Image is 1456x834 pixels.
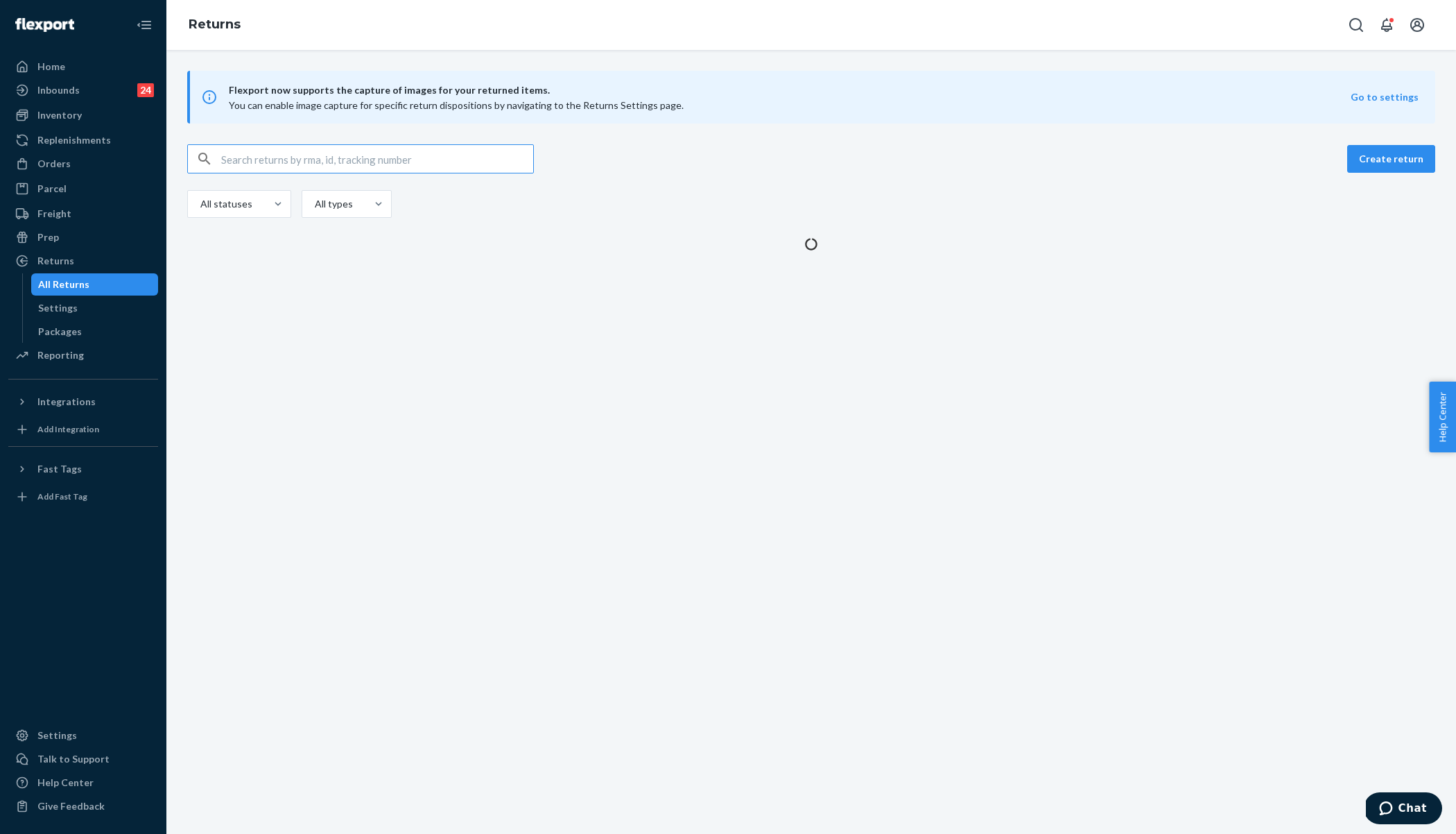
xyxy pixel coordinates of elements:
[177,5,252,45] ol: breadcrumbs
[37,254,74,268] div: Returns
[8,79,158,101] a: Inbounds24
[221,145,533,173] input: Search returns by rma, id, tracking number
[8,226,158,248] a: Prep
[8,344,158,366] a: Reporting
[37,423,99,435] div: Add Integration
[8,153,158,175] a: Orders
[8,724,158,747] a: Settings
[130,11,158,39] button: Close Navigation
[37,207,71,221] div: Freight
[200,197,250,211] div: All statuses
[37,799,105,813] div: Give Feedback
[229,99,684,111] span: You can enable image capture for specific return dispositions by navigating to the Returns Settin...
[37,230,59,244] div: Prep
[37,182,67,196] div: Parcel
[37,395,96,409] div: Integrations
[8,104,158,126] a: Inventory
[8,203,158,225] a: Freight
[8,56,158,78] a: Home
[8,458,158,480] button: Fast Tags
[8,129,158,151] a: Replenishments
[1347,145,1435,173] button: Create return
[37,491,87,502] div: Add Fast Tag
[31,273,159,296] a: All Returns
[37,752,110,766] div: Talk to Support
[38,278,89,291] div: All Returns
[37,157,71,171] div: Orders
[38,301,78,315] div: Settings
[8,178,158,200] a: Parcel
[1373,11,1401,39] button: Open notifications
[37,60,65,74] div: Home
[8,748,158,770] button: Talk to Support
[37,133,111,147] div: Replenishments
[37,83,80,97] div: Inbounds
[229,82,1351,99] span: Flexport now supports the capture of images for your returned items.
[137,83,154,97] div: 24
[38,325,82,339] div: Packages
[8,418,158,441] a: Add Integration
[37,462,82,476] div: Fast Tags
[31,297,159,319] a: Settings
[8,391,158,413] button: Integrations
[1429,382,1456,452] button: Help Center
[15,18,74,32] img: Flexport logo
[31,321,159,343] a: Packages
[37,108,82,122] div: Inventory
[8,772,158,794] a: Help Center
[1342,11,1370,39] button: Open Search Box
[8,250,158,272] a: Returns
[8,486,158,508] a: Add Fast Tag
[8,795,158,817] button: Give Feedback
[315,197,351,211] div: All types
[189,17,241,32] a: Returns
[37,776,94,790] div: Help Center
[1351,90,1419,104] button: Go to settings
[37,348,84,362] div: Reporting
[1366,792,1442,827] iframe: Opens a widget where you can chat to one of our agents
[1403,11,1431,39] button: Open account menu
[37,729,77,742] div: Settings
